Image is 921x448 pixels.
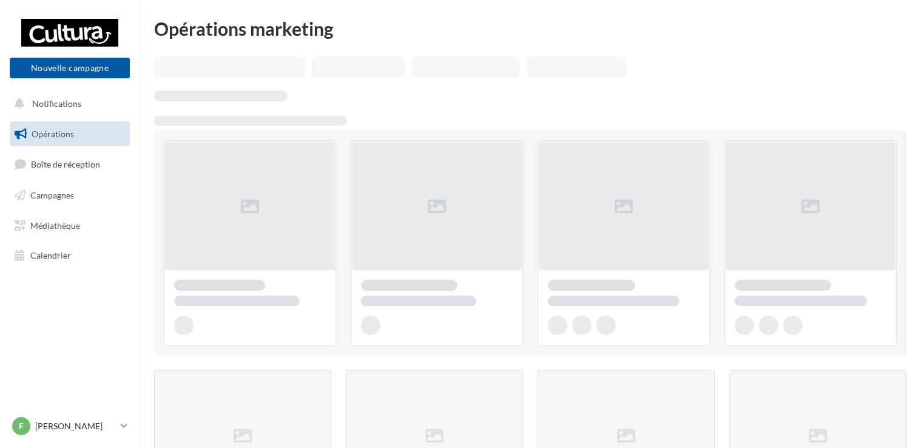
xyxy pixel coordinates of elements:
p: [PERSON_NAME] [35,420,116,432]
div: Opérations marketing [154,19,906,38]
span: Calendrier [30,250,71,260]
a: Calendrier [7,243,132,268]
span: F [19,420,24,432]
a: Opérations [7,121,132,147]
a: Boîte de réception [7,151,132,177]
button: Notifications [7,91,127,117]
a: Médiathèque [7,213,132,239]
span: Boîte de réception [31,159,100,169]
span: Notifications [32,98,81,109]
span: Opérations [32,129,74,139]
a: Campagnes [7,183,132,208]
button: Nouvelle campagne [10,58,130,78]
span: Campagnes [30,190,74,200]
a: F [PERSON_NAME] [10,415,130,438]
span: Médiathèque [30,220,80,230]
